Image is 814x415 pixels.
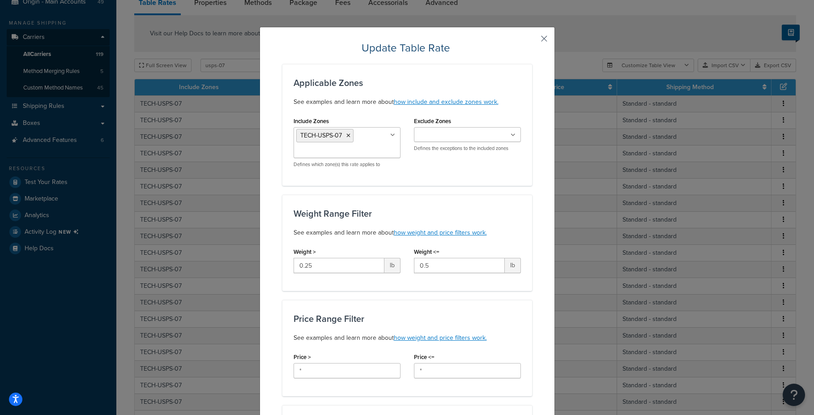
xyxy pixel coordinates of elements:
label: Weight <= [414,248,439,255]
h3: Applicable Zones [294,78,521,88]
h3: Weight Range Filter [294,209,521,218]
p: See examples and learn more about [294,333,521,343]
label: Price <= [414,354,435,360]
p: Defines which zone(s) this rate applies to [294,161,401,168]
p: Defines the exceptions to the included zones [414,145,521,152]
h3: Price Range Filter [294,314,521,324]
a: how include and exclude zones work. [394,97,499,107]
label: Include Zones [294,118,329,124]
span: lb [384,258,401,273]
a: how weight and price filters work. [394,228,487,237]
p: See examples and learn more about [294,97,521,107]
h2: Update Table Rate [282,41,532,55]
span: lb [505,258,521,273]
label: Weight > [294,248,316,255]
p: See examples and learn more about [294,227,521,238]
span: TECH-USPS-07 [300,131,342,140]
label: Exclude Zones [414,118,451,124]
label: Price > [294,354,311,360]
a: how weight and price filters work. [394,333,487,342]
